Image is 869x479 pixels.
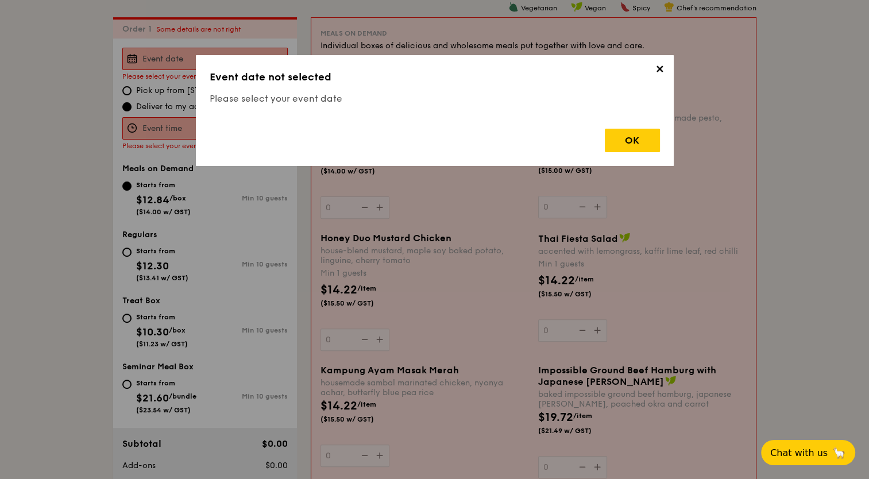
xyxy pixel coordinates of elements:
[210,92,660,106] h4: Please select your event date
[770,447,828,458] span: Chat with us
[210,69,660,85] h3: Event date not selected
[761,440,855,465] button: Chat with us🦙
[652,63,668,79] span: ✕
[605,129,660,152] div: OK
[832,446,846,459] span: 🦙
